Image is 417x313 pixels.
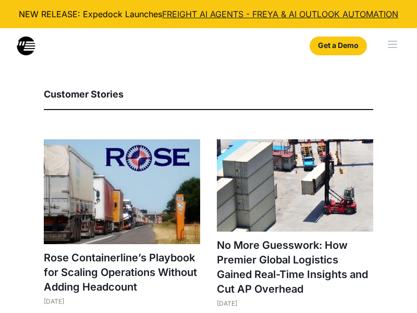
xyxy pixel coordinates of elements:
h1: Rose Containerline’s Playbook for Scaling Operations Without Adding Headcount [44,250,200,294]
h1: No More Guesswork: How Premier Global Logistics Gained Real-Time Insights and Cut AP Overhead [217,238,373,296]
div: [DATE] [217,299,373,307]
div: NEW RELEASE: Expedock Launches [8,8,409,20]
a: Get a Demo [310,37,367,55]
div: [DATE] [44,297,200,305]
h1: Customer Stories [44,88,373,101]
div: menu [371,28,417,62]
a: FREIGHT AI AGENTS - FREYA & AI OUTLOOK AUTOMATION [162,9,398,19]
